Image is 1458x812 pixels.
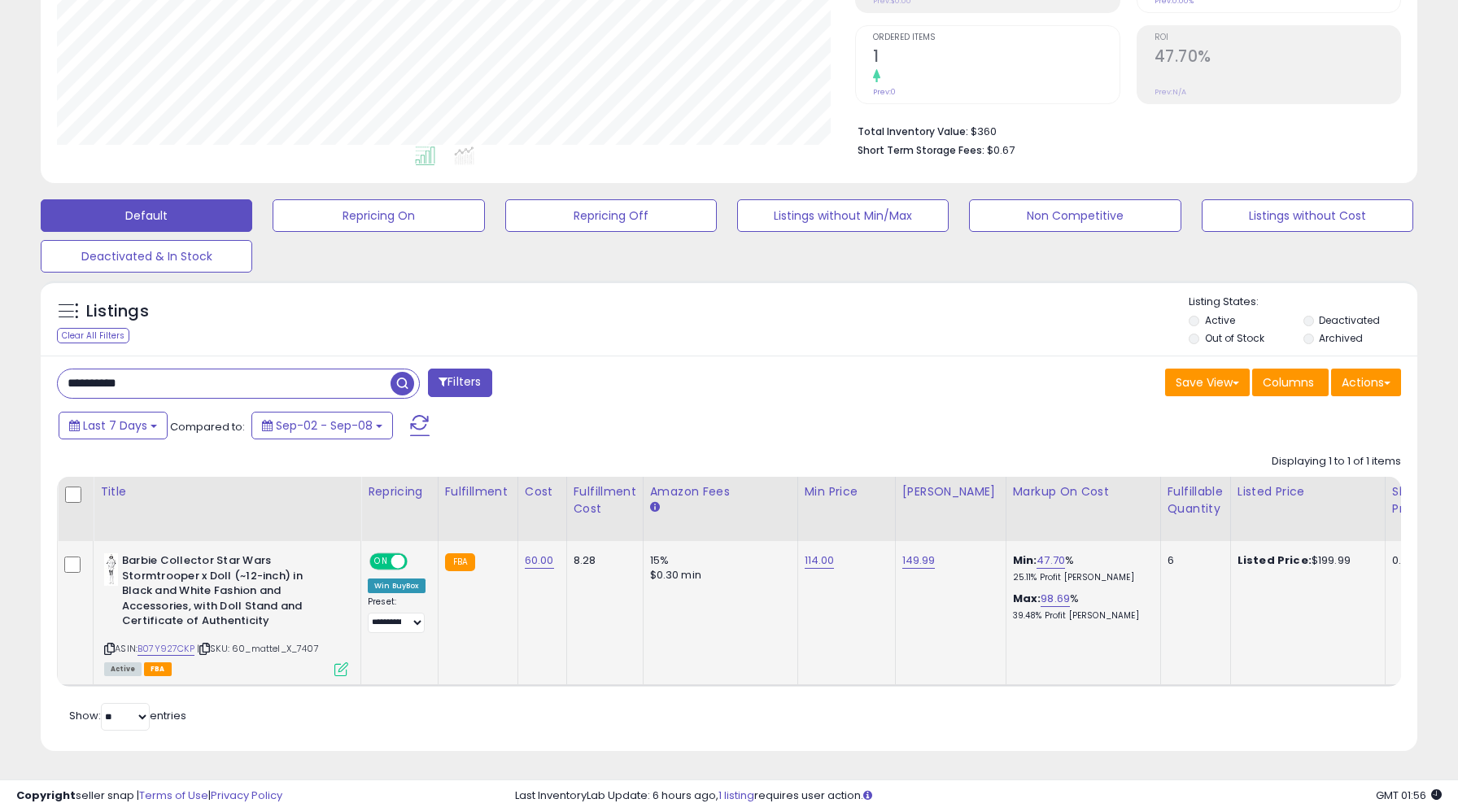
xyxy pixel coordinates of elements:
[57,328,129,343] div: Clear All Filters
[69,708,186,723] span: Show: entries
[273,199,484,232] button: Repricing On
[371,555,391,569] span: ON
[1165,369,1250,396] button: Save View
[873,47,1119,69] h2: 1
[368,596,426,633] div: Preset:
[1189,295,1417,310] p: Listing States:
[445,553,475,571] small: FBA
[718,788,754,803] a: 1 listing
[104,662,142,676] span: All listings currently available for purchase on Amazon
[525,552,554,569] a: 60.00
[525,483,560,500] div: Cost
[197,642,319,655] span: | SKU: 60_mattel_X_7407
[1319,331,1363,345] label: Archived
[1205,331,1264,345] label: Out of Stock
[1392,553,1419,568] div: 0.00
[902,552,936,569] a: 149.99
[1041,591,1070,607] a: 98.69
[41,199,252,232] button: Default
[1155,47,1400,69] h2: 47.70%
[987,142,1015,158] span: $0.67
[1392,483,1425,517] div: Ship Price
[251,412,393,439] button: Sep-02 - Sep-08
[445,483,511,500] div: Fulfillment
[104,553,118,586] img: 31WeREsCgfL._SL40_.jpg
[1205,313,1235,327] label: Active
[1013,572,1148,583] p: 25.11% Profit [PERSON_NAME]
[211,788,282,803] a: Privacy Policy
[1013,591,1041,606] b: Max:
[405,555,431,569] span: OFF
[650,568,785,583] div: $0.30 min
[902,483,999,500] div: [PERSON_NAME]
[104,553,348,674] div: ASIN:
[650,500,660,515] small: Amazon Fees.
[1013,592,1148,622] div: %
[873,33,1119,42] span: Ordered Items
[86,300,149,323] h5: Listings
[1037,552,1065,569] a: 47.70
[1238,552,1312,568] b: Listed Price:
[122,553,320,633] b: Barbie Collector Star Wars Stormtrooper x Doll (~12-inch) in Black and White Fashion and Accessor...
[138,642,194,656] a: B07Y927CKP
[1238,553,1373,568] div: $199.99
[505,199,717,232] button: Repricing Off
[144,662,172,676] span: FBA
[428,369,491,397] button: Filters
[1155,33,1400,42] span: ROI
[368,483,431,500] div: Repricing
[1155,87,1186,97] small: Prev: N/A
[805,552,835,569] a: 114.00
[170,419,245,434] span: Compared to:
[1006,477,1160,541] th: The percentage added to the cost of goods (COGS) that forms the calculator for Min & Max prices.
[1013,610,1148,622] p: 39.48% Profit [PERSON_NAME]
[100,483,354,500] div: Title
[1013,552,1037,568] b: Min:
[650,483,791,500] div: Amazon Fees
[858,120,1389,140] li: $360
[805,483,888,500] div: Min Price
[574,553,631,568] div: 8.28
[1319,313,1380,327] label: Deactivated
[368,578,426,593] div: Win BuyBox
[1376,788,1442,803] span: 2025-09-16 01:56 GMT
[1272,454,1401,469] div: Displaying 1 to 1 of 1 items
[1238,483,1378,500] div: Listed Price
[139,788,208,803] a: Terms of Use
[574,483,636,517] div: Fulfillment Cost
[650,553,785,568] div: 15%
[1331,369,1401,396] button: Actions
[873,87,896,97] small: Prev: 0
[1013,553,1148,583] div: %
[59,412,168,439] button: Last 7 Days
[1202,199,1413,232] button: Listings without Cost
[1263,374,1314,391] span: Columns
[1168,483,1224,517] div: Fulfillable Quantity
[737,199,949,232] button: Listings without Min/Max
[276,417,373,434] span: Sep-02 - Sep-08
[858,143,984,157] b: Short Term Storage Fees:
[16,788,76,803] strong: Copyright
[1168,553,1218,568] div: 6
[1013,483,1154,500] div: Markup on Cost
[16,788,282,804] div: seller snap | |
[515,788,1442,804] div: Last InventoryLab Update: 6 hours ago, requires user action.
[1252,369,1329,396] button: Columns
[41,240,252,273] button: Deactivated & In Stock
[858,124,968,138] b: Total Inventory Value:
[969,199,1181,232] button: Non Competitive
[83,417,147,434] span: Last 7 Days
